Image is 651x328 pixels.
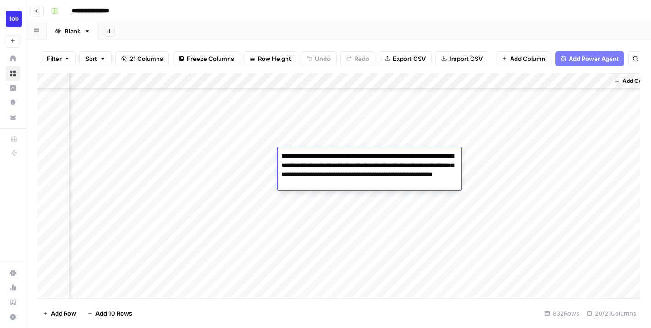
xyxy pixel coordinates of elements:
[115,51,169,66] button: 21 Columns
[173,51,240,66] button: Freeze Columns
[6,295,20,310] a: Learning Hub
[6,51,20,66] a: Home
[47,22,98,40] a: Blank
[6,266,20,280] a: Settings
[258,54,291,63] span: Row Height
[6,81,20,95] a: Insights
[244,51,297,66] button: Row Height
[541,306,583,321] div: 832 Rows
[379,51,432,66] button: Export CSV
[449,54,483,63] span: Import CSV
[6,280,20,295] a: Usage
[6,7,20,30] button: Workspace: Lob
[510,54,545,63] span: Add Column
[6,110,20,125] a: Your Data
[95,309,132,318] span: Add 10 Rows
[496,51,551,66] button: Add Column
[393,54,426,63] span: Export CSV
[569,54,619,63] span: Add Power Agent
[129,54,163,63] span: 21 Columns
[82,306,138,321] button: Add 10 Rows
[187,54,234,63] span: Freeze Columns
[6,66,20,81] a: Browse
[6,310,20,324] button: Help + Support
[340,51,375,66] button: Redo
[41,51,76,66] button: Filter
[47,54,62,63] span: Filter
[315,54,331,63] span: Undo
[85,54,97,63] span: Sort
[583,306,640,321] div: 20/21 Columns
[435,51,488,66] button: Import CSV
[65,27,80,36] div: Blank
[37,306,82,321] button: Add Row
[51,309,76,318] span: Add Row
[354,54,369,63] span: Redo
[301,51,337,66] button: Undo
[79,51,112,66] button: Sort
[6,11,22,27] img: Lob Logo
[555,51,624,66] button: Add Power Agent
[6,95,20,110] a: Opportunities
